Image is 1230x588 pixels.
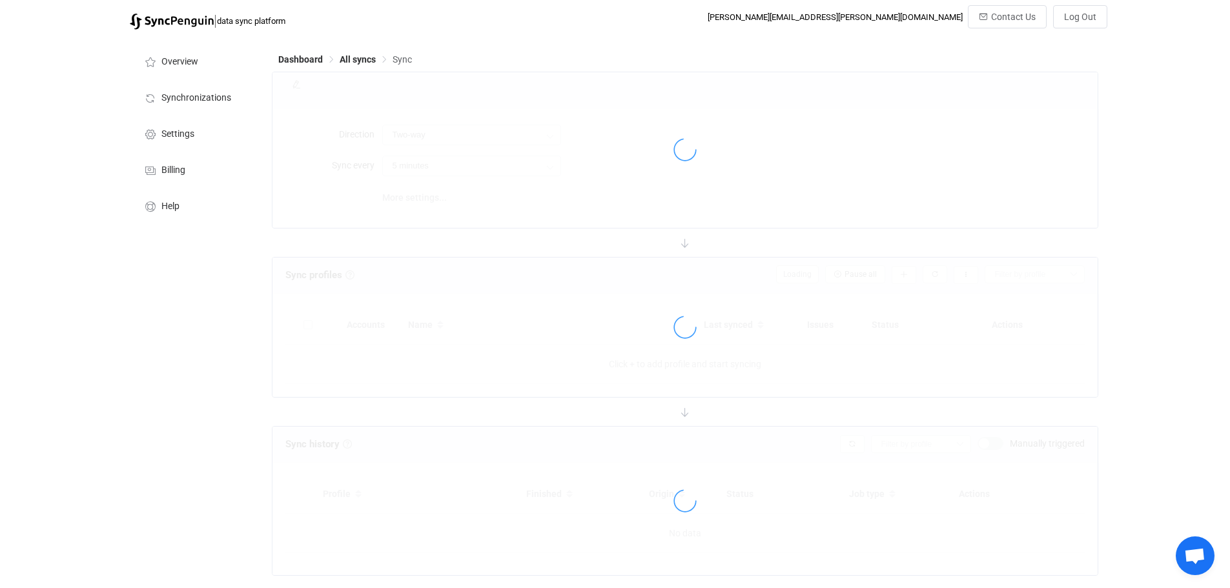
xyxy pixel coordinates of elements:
a: |data sync platform [130,12,285,30]
img: syncpenguin.svg [130,14,214,30]
span: Log Out [1064,12,1096,22]
div: Open chat [1176,536,1215,575]
button: Log Out [1053,5,1107,28]
span: Help [161,201,179,212]
div: Breadcrumb [278,55,412,64]
span: Dashboard [278,54,323,65]
span: | [214,12,217,30]
span: Synchronizations [161,93,231,103]
span: data sync platform [217,16,285,26]
a: Overview [130,43,259,79]
span: Overview [161,57,198,67]
div: [PERSON_NAME][EMAIL_ADDRESS][PERSON_NAME][DOMAIN_NAME] [708,12,963,22]
span: Sync [393,54,412,65]
span: All syncs [340,54,376,65]
a: Synchronizations [130,79,259,115]
span: Billing [161,165,185,176]
a: Billing [130,151,259,187]
a: Settings [130,115,259,151]
span: Settings [161,129,194,139]
span: Contact Us [991,12,1036,22]
a: Help [130,187,259,223]
button: Contact Us [968,5,1047,28]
